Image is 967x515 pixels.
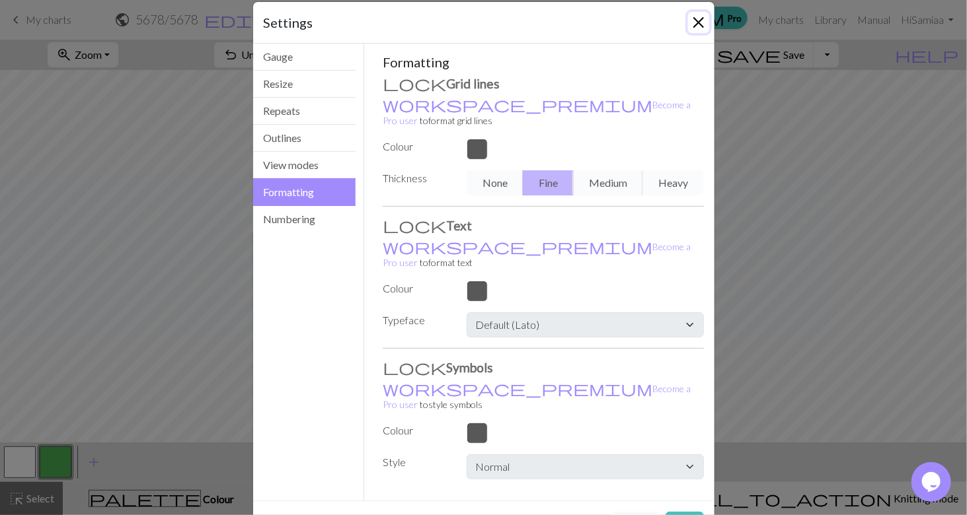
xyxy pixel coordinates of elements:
[253,125,356,152] button: Outlines
[383,383,691,410] small: to style symbols
[383,75,704,91] h3: Grid lines
[375,312,459,332] label: Typeface
[375,139,459,154] label: Colour
[264,13,313,32] h5: Settings
[383,237,652,256] span: workspace_premium
[253,98,356,125] button: Repeats
[383,379,652,397] span: workspace_premium
[688,12,709,33] button: Close
[911,462,954,502] iframe: chat widget
[375,454,459,474] label: Style
[383,241,691,268] small: to format text
[375,170,459,190] label: Thickness
[375,281,459,296] label: Colour
[253,178,356,206] button: Formatting
[375,423,459,438] label: Colour
[383,241,691,268] a: Become a Pro user
[383,383,691,410] a: Become a Pro user
[383,54,704,70] h5: Formatting
[383,359,704,375] h3: Symbols
[253,206,356,232] button: Numbering
[383,99,691,126] small: to format grid lines
[253,152,356,179] button: View modes
[383,217,704,233] h3: Text
[383,99,691,126] a: Become a Pro user
[253,44,356,71] button: Gauge
[253,71,356,98] button: Resize
[383,95,652,114] span: workspace_premium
